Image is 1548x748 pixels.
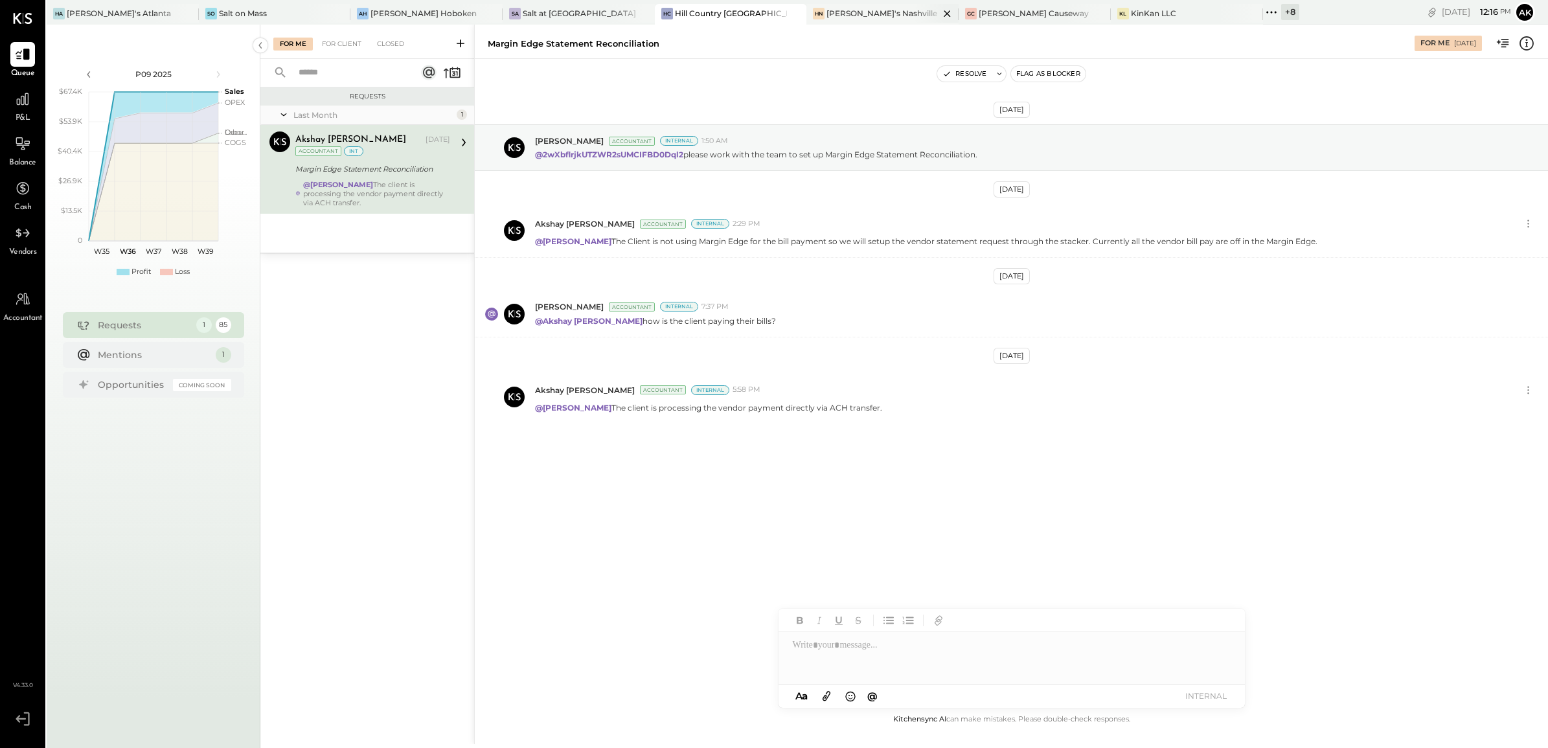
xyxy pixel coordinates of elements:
[131,267,151,277] div: Profit
[1,287,45,324] a: Accountant
[535,402,882,413] p: The client is processing the vendor payment directly via ACH transfer.
[1420,38,1450,49] div: For Me
[937,66,992,82] button: Resolve
[61,206,82,215] text: $13.5K
[205,8,217,19] div: So
[535,150,683,159] strong: @2wXbflrjkUTZWR2sUMCIFBD0Dql2
[225,138,246,147] text: COGS
[994,181,1030,198] div: [DATE]
[175,267,190,277] div: Loss
[994,268,1030,284] div: [DATE]
[523,8,635,19] div: Salt at [GEOGRAPHIC_DATA]
[733,219,760,229] span: 2:29 PM
[303,180,450,207] div: The client is processing the vendor payment directly via ACH transfer.
[640,385,686,394] div: Accountant
[197,247,213,256] text: W39
[1,42,45,80] a: Queue
[1,221,45,258] a: Vendors
[1514,2,1535,23] button: Ak
[965,8,977,19] div: GC
[701,302,729,312] span: 7:37 PM
[171,247,187,256] text: W38
[488,38,659,50] div: Margin Edge Statement Reconciliation
[660,302,698,312] div: Internal
[119,247,135,256] text: W36
[225,98,245,107] text: OPEX
[1011,66,1086,82] button: Flag as Blocker
[535,403,611,413] strong: @[PERSON_NAME]
[811,612,828,629] button: Italic
[293,109,453,120] div: Last Month
[98,348,209,361] div: Mentions
[535,301,604,312] span: [PERSON_NAME]
[802,690,808,702] span: a
[1117,8,1129,19] div: KL
[9,247,37,258] span: Vendors
[660,136,698,146] div: Internal
[535,316,643,326] strong: @Akshay [PERSON_NAME]
[196,317,212,333] div: 1
[370,8,477,19] div: [PERSON_NAME] Hoboken
[67,8,171,19] div: [PERSON_NAME]'s Atlanta
[1,176,45,214] a: Cash
[1,87,45,124] a: P&L
[691,385,729,395] div: Internal
[98,319,190,332] div: Requests
[994,348,1030,364] div: [DATE]
[216,347,231,363] div: 1
[225,128,247,137] text: Occu...
[16,113,30,124] span: P&L
[535,149,977,160] p: please work with the team to set up Margin Edge Statement Reconciliation.
[880,612,897,629] button: Unordered List
[59,87,82,96] text: $67.4K
[609,302,655,312] div: Accountant
[1454,39,1476,48] div: [DATE]
[830,612,847,629] button: Underline
[53,8,65,19] div: HA
[1426,5,1439,19] div: copy link
[675,8,788,19] div: Hill Country [GEOGRAPHIC_DATA]
[457,109,467,120] div: 1
[1281,4,1299,20] div: + 8
[1131,8,1176,19] div: KinKan LLC
[850,612,867,629] button: Strikethrough
[295,133,406,146] div: Akshay [PERSON_NAME]
[826,8,937,19] div: [PERSON_NAME]'s Nashville
[58,146,82,155] text: $40.4K
[267,92,468,101] div: Requests
[701,136,728,146] span: 1:50 AM
[813,8,825,19] div: HN
[791,689,812,703] button: Aa
[216,317,231,333] div: 85
[900,612,916,629] button: Ordered List
[273,38,313,51] div: For Me
[661,8,673,19] div: HC
[535,236,1317,247] p: The Client is not using Margin Edge for the bill payment so we will setup the vendor statement re...
[59,117,82,126] text: $53.9K
[9,157,36,169] span: Balance
[1180,687,1232,705] button: INTERNAL
[219,8,267,19] div: Salt on Mass
[733,385,760,395] span: 5:58 PM
[225,87,244,96] text: Sales
[146,247,161,256] text: W37
[295,163,446,176] div: Margin Edge Statement Reconciliation
[535,135,604,146] span: [PERSON_NAME]
[867,690,878,702] span: @
[535,315,776,326] p: how is the client paying their bills?
[3,313,43,324] span: Accountant
[303,180,373,189] strong: @[PERSON_NAME]
[11,68,35,80] span: Queue
[509,8,521,19] div: Sa
[370,38,411,51] div: Closed
[344,146,363,156] div: int
[535,218,635,229] span: Akshay [PERSON_NAME]
[295,146,341,156] div: Accountant
[535,236,611,246] strong: @[PERSON_NAME]
[791,612,808,629] button: Bold
[691,219,729,229] div: Internal
[173,379,231,391] div: Coming Soon
[58,176,82,185] text: $26.9K
[994,102,1030,118] div: [DATE]
[98,69,209,80] div: P09 2025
